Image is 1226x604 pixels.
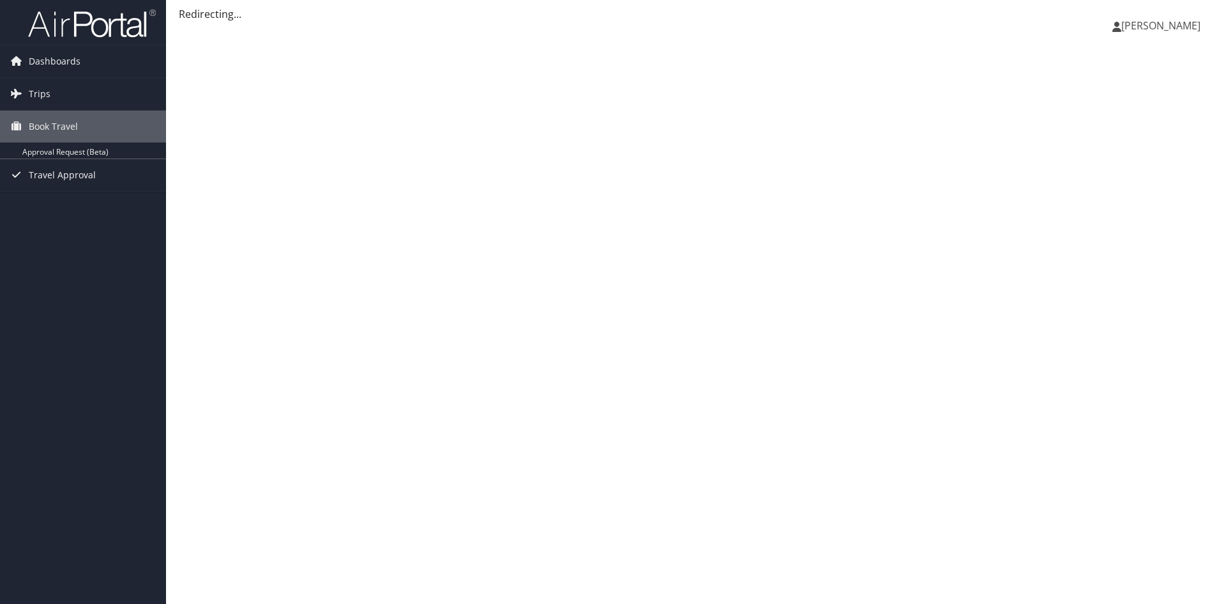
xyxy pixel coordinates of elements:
[29,45,80,77] span: Dashboards
[1121,19,1200,33] span: [PERSON_NAME]
[29,159,96,191] span: Travel Approval
[28,8,156,38] img: airportal-logo.png
[29,78,50,110] span: Trips
[1112,6,1213,45] a: [PERSON_NAME]
[29,111,78,143] span: Book Travel
[179,6,1213,22] div: Redirecting...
